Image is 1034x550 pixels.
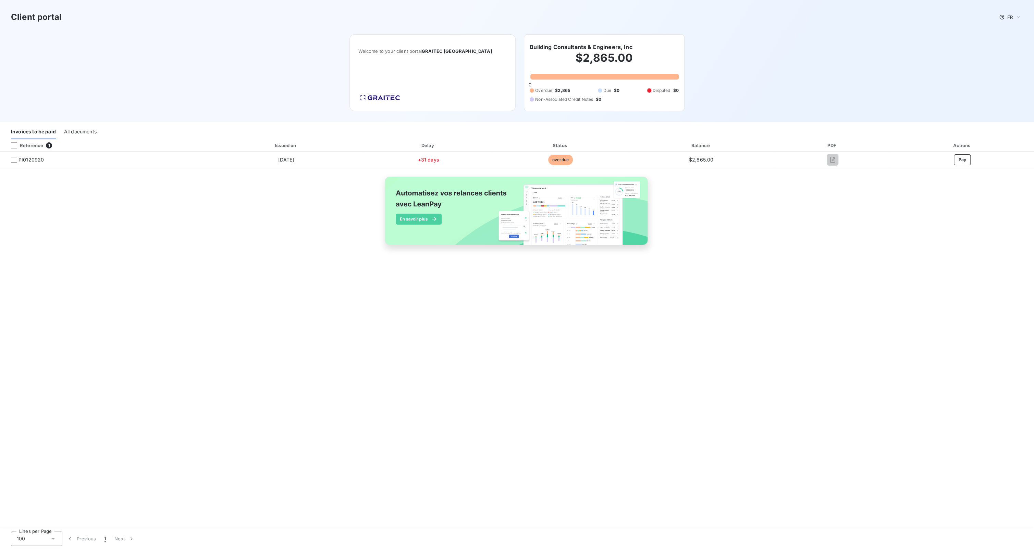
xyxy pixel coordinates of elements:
[358,93,402,103] img: Company logo
[358,48,507,54] span: Welcome to your client portal
[555,87,570,94] span: $2,865
[530,43,632,51] h6: Building Consultants & Engineers, Inc
[379,172,655,257] img: banner
[1007,14,1013,20] span: FR
[418,157,439,163] span: +31 days
[596,96,601,103] span: $0
[278,157,294,163] span: [DATE]
[19,156,44,163] span: PI0120920
[954,154,971,165] button: Pay
[104,535,106,542] span: 1
[62,531,100,546] button: Previous
[365,142,492,149] div: Delay
[892,142,1033,149] div: Actions
[11,125,56,139] div: Invoices to be paid
[210,142,362,149] div: Issued on
[614,87,619,94] span: $0
[673,87,678,94] span: $0
[5,142,43,148] div: Reference
[776,142,889,149] div: PDF
[100,531,110,546] button: 1
[64,125,97,139] div: All documents
[535,96,593,103] span: Non-Associated Credit Notes
[46,142,52,148] span: 1
[653,87,670,94] span: Disputed
[422,48,492,54] span: GRAITEC [GEOGRAPHIC_DATA]
[629,142,773,149] div: Balance
[494,142,626,149] div: Status
[603,87,611,94] span: Due
[548,155,573,165] span: overdue
[529,82,531,87] span: 0
[110,531,139,546] button: Next
[530,51,679,72] h2: $2,865.00
[535,87,552,94] span: Overdue
[11,11,62,23] h3: Client portal
[689,157,713,163] span: $2,865.00
[17,535,25,542] span: 100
